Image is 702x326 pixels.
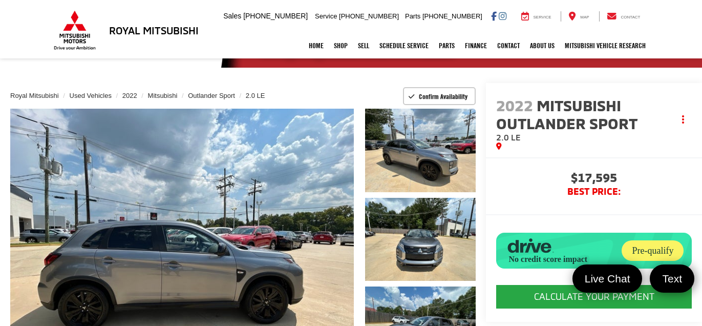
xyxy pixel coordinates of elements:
[525,33,560,58] a: About Us
[109,25,199,36] h3: Royal Mitsubishi
[499,12,506,20] a: Instagram: Click to visit our Instagram page
[365,198,476,281] a: Expand Photo 2
[353,33,374,58] a: Sell
[315,12,337,20] span: Service
[329,33,353,58] a: Shop
[243,12,308,20] span: [PHONE_NUMBER]
[580,272,635,286] span: Live Chat
[365,109,476,192] a: Expand Photo 1
[496,96,641,132] span: Mitsubishi Outlander Sport
[561,11,597,22] a: Map
[304,33,329,58] a: Home
[650,264,694,293] a: Text
[534,15,551,19] span: Service
[496,285,692,309] : CALCULATE YOUR PAYMENT
[674,111,692,129] button: Actions
[374,33,434,58] a: Schedule Service: Opens in a new tab
[572,264,643,293] a: Live Chat
[496,171,692,187] span: $17,595
[496,187,692,197] span: BEST PRICE:
[599,11,648,22] a: Contact
[496,132,521,142] span: 2.0 LE
[491,12,497,20] a: Facebook: Click to visit our Facebook page
[364,108,477,193] img: 2022 Mitsubishi Outlander Sport 2.0 LE
[434,33,460,58] a: Parts: Opens in a new tab
[492,33,525,58] a: Contact
[682,115,684,124] span: dropdown dots
[246,92,265,99] a: 2.0 LE
[419,92,467,100] span: Confirm Availability
[405,12,420,20] span: Parts
[52,10,98,50] img: Mitsubishi
[122,92,137,99] a: 2022
[364,197,477,282] img: 2022 Mitsubishi Outlander Sport 2.0 LE
[403,87,476,105] button: Confirm Availability
[514,11,559,22] a: Service
[460,33,492,58] a: Finance
[70,92,112,99] a: Used Vehicles
[10,92,59,99] a: Royal Mitsubishi
[422,12,482,20] span: [PHONE_NUMBER]
[148,92,178,99] a: Mitsubishi
[580,15,589,19] span: Map
[339,12,399,20] span: [PHONE_NUMBER]
[496,96,533,114] span: 2022
[657,272,687,286] span: Text
[223,12,241,20] span: Sales
[188,92,235,99] a: Outlander Sport
[560,33,651,58] a: Mitsubishi Vehicle Research
[621,15,640,19] span: Contact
